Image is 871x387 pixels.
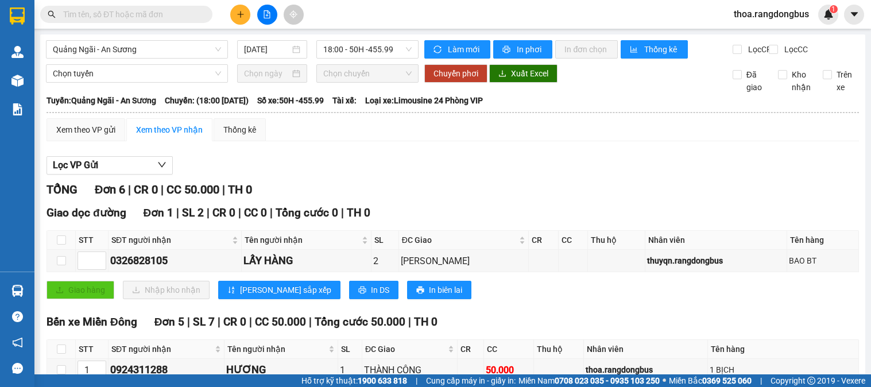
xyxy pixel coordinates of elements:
[844,5,864,25] button: caret-down
[663,378,666,383] span: ⚪️
[332,94,357,107] span: Tài xế:
[347,206,370,219] span: TH 0
[47,206,126,219] span: Giao dọc đường
[365,94,483,107] span: Loại xe: Limousine 24 Phòng VIP
[529,231,559,250] th: CR
[165,94,249,107] span: Chuyến: (18:00 [DATE])
[493,40,552,59] button: printerIn phơi
[76,231,109,250] th: STT
[744,43,773,56] span: Lọc CR
[669,374,752,387] span: Miền Bắc
[760,374,762,387] span: |
[823,9,834,20] img: icon-new-feature
[47,96,156,105] b: Tuyến: Quảng Ngãi - An Sương
[255,315,306,328] span: CC 50.000
[424,40,490,59] button: syncLàm mới
[371,231,399,250] th: SL
[109,359,224,381] td: 0924311288
[53,158,98,172] span: Lọc VP Gửi
[555,376,660,385] strong: 0708 023 035 - 0935 103 250
[227,343,326,355] span: Tên người nhận
[284,5,304,25] button: aim
[157,160,167,169] span: down
[401,254,527,268] div: [PERSON_NAME]
[486,363,532,377] div: 50.000
[644,43,679,56] span: Thống kê
[621,40,688,59] button: bar-chartThống kê
[63,8,199,21] input: Tìm tên, số ĐT hoặc mã đơn
[227,286,235,295] span: sort-ascending
[518,374,660,387] span: Miền Nam
[240,284,331,296] span: [PERSON_NAME] sắp xếp
[534,340,584,359] th: Thu hộ
[448,43,481,56] span: Làm mới
[301,374,407,387] span: Hỗ trợ kỹ thuật:
[224,359,338,381] td: HƯƠNG
[789,254,857,267] div: BAO BT
[111,234,230,246] span: SĐT người nhận
[517,43,543,56] span: In phơi
[230,5,250,25] button: plus
[323,41,412,58] span: 18:00 - 50H -455.99
[708,340,859,359] th: Tên hàng
[289,10,297,18] span: aim
[832,68,860,94] span: Trên xe
[270,206,273,219] span: |
[237,10,245,18] span: plus
[364,363,455,377] div: THÀNH CÔNG
[226,362,336,378] div: HƯƠNG
[309,315,312,328] span: |
[218,315,220,328] span: |
[787,231,859,250] th: Tên hàng
[223,315,246,328] span: CR 0
[167,183,219,196] span: CC 50.000
[257,94,324,107] span: Số xe: 50H -455.99
[136,123,203,136] div: Xem theo VP nhận
[245,234,359,246] span: Tên người nhận
[424,64,487,83] button: Chuyển phơi
[502,45,512,55] span: printer
[76,340,109,359] th: STT
[222,183,225,196] span: |
[257,5,277,25] button: file-add
[647,254,785,267] div: thuyqn.rangdongbus
[588,231,645,250] th: Thu hộ
[12,337,23,348] span: notification
[433,45,443,55] span: sync
[710,363,857,376] div: 1 BỊCH
[559,231,589,250] th: CC
[123,281,210,299] button: downloadNhập kho nhận
[111,343,212,355] span: SĐT người nhận
[645,231,787,250] th: Nhân viên
[154,315,185,328] span: Đơn 5
[414,315,438,328] span: TH 0
[109,250,242,272] td: 0326828105
[849,9,860,20] span: caret-down
[489,64,558,83] button: downloadXuất Excel
[242,250,371,272] td: LẤY HÀNG
[48,10,56,18] span: search
[371,284,389,296] span: In DS
[349,281,398,299] button: printerIn DS
[373,254,397,268] div: 2
[193,315,215,328] span: SL 7
[458,340,483,359] th: CR
[11,75,24,87] img: warehouse-icon
[244,43,291,56] input: 12/08/2025
[341,206,344,219] span: |
[249,315,252,328] span: |
[365,343,446,355] span: ĐC Giao
[511,67,548,80] span: Xuất Excel
[128,183,131,196] span: |
[47,156,173,175] button: Lọc VP Gửi
[11,46,24,58] img: warehouse-icon
[228,183,252,196] span: TH 0
[212,206,235,219] span: CR 0
[47,183,78,196] span: TỔNG
[11,103,24,115] img: solution-icon
[161,183,164,196] span: |
[725,7,818,21] span: thoa.rangdongbus
[484,340,534,359] th: CC
[95,183,125,196] span: Đơn 6
[276,206,338,219] span: Tổng cước 0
